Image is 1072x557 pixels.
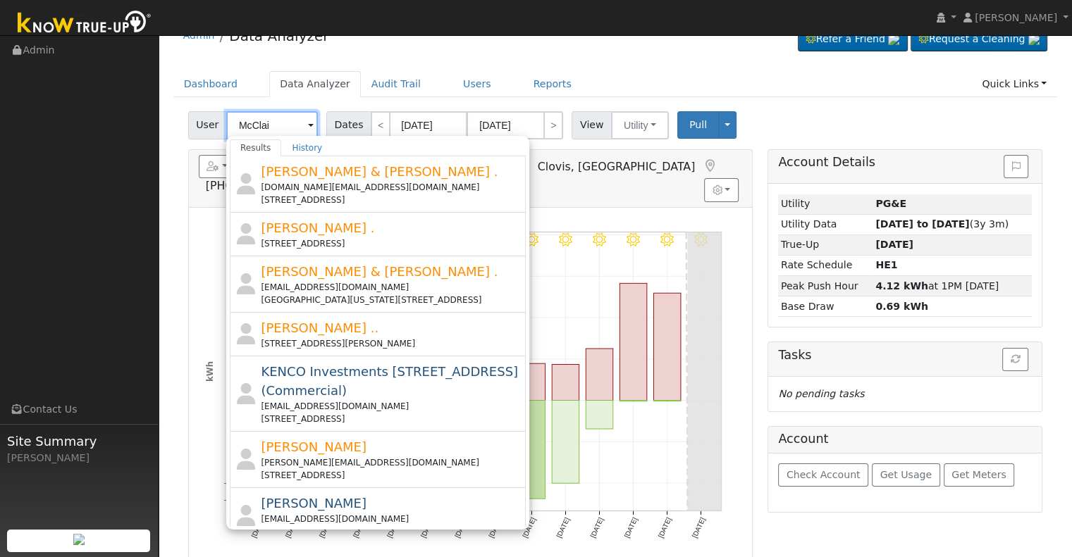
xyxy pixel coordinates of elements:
[778,276,873,296] td: Peak Push Hour
[873,276,1033,296] td: at 1PM [DATE]
[226,111,318,139] input: Select a User
[552,401,579,484] rect: onclick=""
[778,348,1032,363] h5: Tasks
[572,111,612,139] span: View
[261,469,522,482] div: [STREET_ADDRESS]
[691,516,707,539] text: [DATE]
[971,71,1057,97] a: Quick Links
[261,456,522,469] div: [PERSON_NAME][EMAIL_ADDRESS][DOMAIN_NAME]
[7,451,151,465] div: [PERSON_NAME]
[261,264,498,279] span: [PERSON_NAME] & [PERSON_NAME] .
[261,294,522,306] div: [GEOGRAPHIC_DATA][US_STATE][STREET_ADDRESS]
[261,400,522,413] div: [EMAIL_ADDRESS][DOMAIN_NAME]
[261,525,522,538] div: [STREET_ADDRESS]
[778,255,873,275] td: Rate Schedule
[653,401,680,401] rect: onclick=""
[593,233,606,246] i: 8/30 - Clear
[778,463,868,487] button: Check Account
[261,237,522,250] div: [STREET_ADDRESS]
[875,218,969,230] strong: [DATE] to [DATE]
[552,365,579,401] rect: onclick=""
[951,469,1006,480] span: Get Meters
[559,233,572,246] i: 8/29 - Clear
[975,12,1057,23] span: [PERSON_NAME]
[518,363,545,400] rect: onclick=""
[7,432,151,451] span: Site Summary
[326,111,371,139] span: Dates
[589,516,605,539] text: [DATE]
[11,8,159,39] img: Know True-Up
[778,155,1032,170] h5: Account Details
[543,111,563,139] a: >
[224,479,235,487] text: -10
[361,71,431,97] a: Audit Trail
[778,296,873,317] td: Base Draw
[452,71,502,97] a: Users
[778,194,873,215] td: Utility
[1002,348,1028,372] button: Refresh
[538,160,696,173] span: Clovis, [GEOGRAPHIC_DATA]
[627,233,640,246] i: 8/31 - Clear
[269,71,361,97] a: Data Analyzer
[875,239,913,250] strong: [DATE]
[798,27,908,51] a: Refer a Friend
[880,469,932,480] span: Get Usage
[778,214,873,234] td: Utility Data
[622,516,639,539] text: [DATE]
[944,463,1015,487] button: Get Meters
[911,27,1047,51] a: Request a Cleaning
[261,513,522,525] div: [EMAIL_ADDRESS][DOMAIN_NAME]
[1028,34,1040,45] img: retrieve
[620,401,646,401] rect: onclick=""
[778,234,873,255] td: True-Up
[555,516,571,539] text: [DATE]
[875,198,906,209] strong: ID: 14718093, authorized: 07/29/24
[188,111,227,139] span: User
[204,361,214,382] text: kWh
[261,220,374,235] span: [PERSON_NAME] .
[875,259,897,270] strong: F
[371,111,390,139] a: <
[660,233,674,246] i: 9/01 - Clear
[515,159,531,173] a: Login As (last Never)
[261,181,522,194] div: [DOMAIN_NAME][EMAIL_ADDRESS][DOMAIN_NAME]
[888,34,899,45] img: retrieve
[778,432,828,446] h5: Account
[1004,155,1028,179] button: Issue History
[523,71,582,97] a: Reports
[875,280,928,292] strong: 4.12 kWh
[281,139,333,156] a: History
[206,179,308,192] span: [PHONE_NUMBER]
[261,364,518,398] span: KENCO Investments [STREET_ADDRESS] (Commercial)
[677,111,719,139] button: Pull
[518,401,545,499] rect: onclick=""
[261,496,366,511] span: [PERSON_NAME]
[230,139,282,156] a: Results
[653,293,680,400] rect: onclick=""
[620,284,646,401] rect: onclick=""
[261,337,522,350] div: [STREET_ADDRESS][PERSON_NAME]
[689,119,707,130] span: Pull
[229,27,328,44] a: Data Analyzer
[656,516,672,539] text: [DATE]
[261,194,522,206] div: [STREET_ADDRESS]
[521,516,537,539] text: [DATE]
[261,281,522,294] div: [EMAIL_ADDRESS][DOMAIN_NAME]
[875,218,1009,230] span: (3y 3m)
[261,413,522,425] div: [STREET_ADDRESS]
[586,401,612,430] rect: onclick=""
[872,463,940,487] button: Get Usage
[611,111,669,139] button: Utility
[778,388,864,399] i: No pending tasks
[224,496,234,503] text: -12
[787,469,861,480] span: Check Account
[261,439,366,454] span: [PERSON_NAME]
[261,164,498,179] span: [PERSON_NAME] & [PERSON_NAME] .
[173,71,249,97] a: Dashboard
[73,534,85,545] img: retrieve
[702,159,717,173] a: Map
[875,301,928,312] strong: 0.69 kWh
[586,349,612,400] rect: onclick=""
[525,233,538,246] i: 8/28 - Clear
[261,320,378,335] span: [PERSON_NAME] ..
